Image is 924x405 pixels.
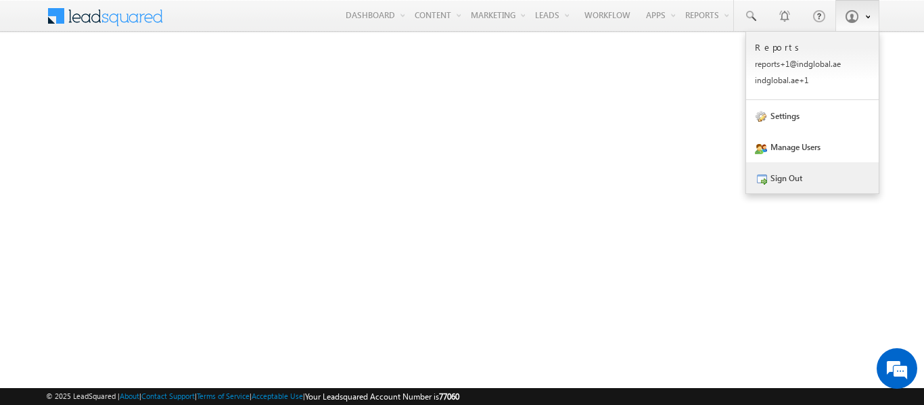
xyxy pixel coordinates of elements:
a: Terms of Service [197,391,250,400]
a: Manage Users [746,131,879,162]
span: © 2025 LeadSquared | | | | | [46,390,459,403]
em: Submit [198,312,246,331]
p: Reports [755,41,870,53]
a: About [120,391,139,400]
p: indgl obal. ae+1 [755,75,870,85]
a: Reports reports+1@indglobal.ae indglobal.ae+1 [746,32,879,100]
a: Contact Support [141,391,195,400]
a: Settings [746,100,879,131]
p: repor ts+1@ indgl obal. ae [755,59,870,69]
a: Acceptable Use [252,391,303,400]
a: Sign Out [746,162,879,193]
img: d_60004797649_company_0_60004797649 [23,71,57,89]
span: Your Leadsquared Account Number is [305,391,459,402]
div: Minimize live chat window [222,7,254,39]
textarea: Type your message and click 'Submit' [18,125,247,301]
span: 77060 [439,391,459,402]
div: Leave a message [70,71,227,89]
